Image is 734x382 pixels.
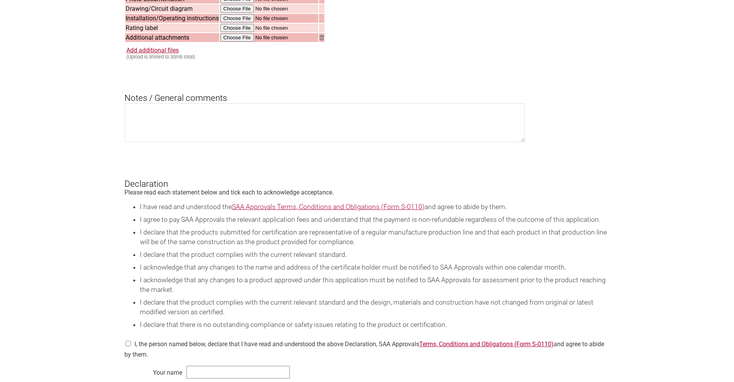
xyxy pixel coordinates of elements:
li: I have read and understood the and agree to abide by them. [140,202,610,212]
h3: Notes / General comments [124,80,610,103]
li: I declare that the products submitted for certification are representative of a regular manufactu... [140,228,610,247]
td: Additional attachments [125,33,219,42]
img: Remove [319,35,324,40]
li: I declare that the product complies with the current relevant standard and the design, materials ... [140,298,610,317]
h3: Declaration [124,166,610,189]
li: I acknowledge that any changes to a product approved under this application must be notified to S... [140,275,610,295]
a: Terms, Conditions and Obligations (Form S-0110) [419,340,554,348]
td: Drawing/Circuit diagram [125,4,219,13]
a: SAA Approvals Terms, Conditions and Obligations (Form S-0110) [232,203,425,211]
div: I, the person named below, declare that I have read and understood the above Declaration, SAA App... [124,336,610,358]
li: I agree to pay SAA Approvals the relevant application fees and understand that the payment is non... [140,215,610,225]
li: I acknowledge that any changes to the name and address of the certificate holder must be notified... [140,263,610,272]
small: (Upload is limited to 30mb total) [126,54,195,60]
td: Rating label [125,23,219,32]
td: Installation/Operating instructions [125,14,219,23]
a: Add additional files [126,47,179,54]
div: Your name [124,367,182,375]
li: I declare that the product complies with the current relevant standard. [140,250,610,260]
li: I declare that there is no outstanding compliance or safety issues relating to the product or cer... [140,320,610,330]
